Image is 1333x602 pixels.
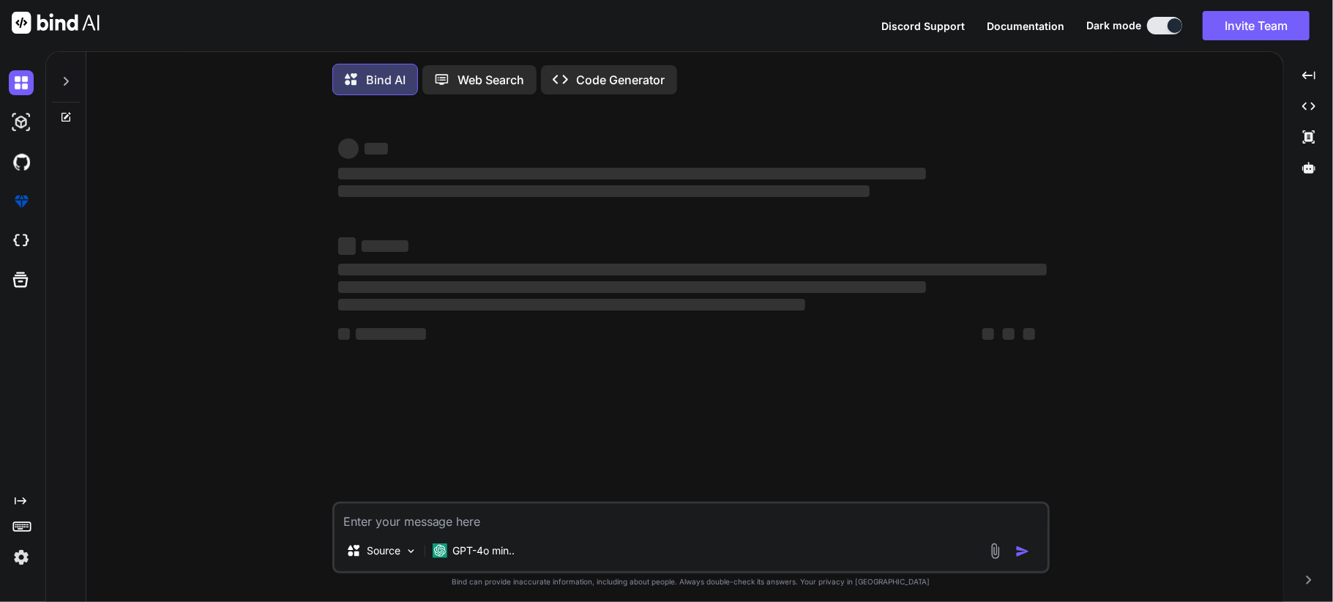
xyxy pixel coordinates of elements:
span: ‌ [338,281,926,293]
span: Documentation [987,20,1064,32]
span: ‌ [338,299,806,311]
span: ‌ [982,328,994,340]
span: ‌ [338,185,870,197]
span: ‌ [362,240,408,252]
span: ‌ [338,264,1047,275]
img: Pick Models [405,545,417,557]
p: Web Search [458,71,525,89]
img: darkChat [9,70,34,95]
span: ‌ [338,138,359,159]
img: darkAi-studio [9,110,34,135]
span: ‌ [338,168,926,179]
img: attachment [987,543,1004,560]
button: Discord Support [881,18,965,34]
img: Bind AI [12,12,100,34]
span: Discord Support [881,20,965,32]
span: ‌ [1023,328,1035,340]
img: GPT-4o mini [433,543,447,558]
span: ‌ [365,143,388,155]
img: premium [9,189,34,214]
img: icon [1015,544,1030,559]
p: Source [367,543,400,558]
img: settings [9,545,34,570]
span: ‌ [338,328,350,340]
p: Bind can provide inaccurate information, including about people. Always double-check its answers.... [332,576,1050,587]
button: Invite Team [1203,11,1310,40]
button: Documentation [987,18,1064,34]
p: Bind AI [366,71,406,89]
span: Dark mode [1086,18,1141,33]
p: Code Generator [577,71,665,89]
span: ‌ [356,328,426,340]
img: githubDark [9,149,34,174]
span: ‌ [1003,328,1015,340]
img: cloudideIcon [9,228,34,253]
span: ‌ [338,237,356,255]
p: GPT-4o min.. [453,543,515,558]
